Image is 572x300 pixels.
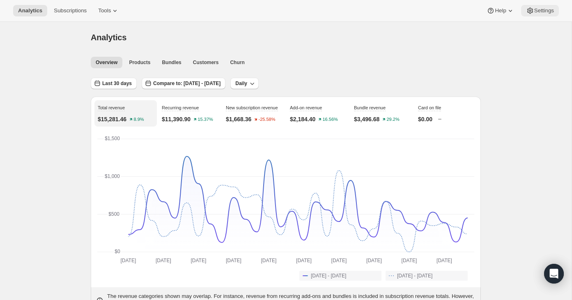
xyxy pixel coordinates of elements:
p: $11,390.90 [162,115,191,123]
button: [DATE] - [DATE] [386,271,468,281]
span: Bundle revenue [354,105,386,110]
span: [DATE] - [DATE] [397,272,432,279]
text: -25.58% [259,117,276,122]
span: Analytics [18,7,42,14]
text: [DATE] [156,258,171,263]
span: Recurring revenue [162,105,199,110]
text: $1,000 [105,173,120,179]
text: [DATE] [261,258,277,263]
text: $500 [108,211,119,217]
text: [DATE] [226,258,241,263]
button: Help [482,5,519,16]
span: Last 30 days [102,80,132,87]
span: Settings [534,7,554,14]
text: [DATE] [436,258,452,263]
span: New subscription revenue [226,105,278,110]
text: $0 [115,249,120,254]
text: [DATE] [366,258,382,263]
p: $3,496.68 [354,115,379,123]
text: 29.2% [387,117,400,122]
button: [DATE] - [DATE] [299,271,381,281]
span: Card on file [418,105,441,110]
button: Daily [230,78,259,89]
text: 15.37% [198,117,214,122]
text: [DATE] [331,258,347,263]
button: Analytics [13,5,47,16]
span: Total revenue [98,105,125,110]
span: Daily [235,80,247,87]
span: Churn [230,59,244,66]
text: $1,500 [105,136,120,141]
span: Analytics [91,33,126,42]
p: $2,184.40 [290,115,315,123]
span: Add-on revenue [290,105,322,110]
p: $0.00 [418,115,432,123]
span: Products [129,59,150,66]
text: [DATE] [402,258,417,263]
text: 16.56% [323,117,338,122]
text: [DATE] [191,258,207,263]
span: Compare to: [DATE] - [DATE] [153,80,221,87]
span: Overview [96,59,117,66]
p: $15,281.46 [98,115,126,123]
span: Bundles [162,59,181,66]
p: $1,668.36 [226,115,251,123]
span: [DATE] - [DATE] [311,272,346,279]
text: [DATE] [296,258,312,263]
div: Open Intercom Messenger [544,264,564,284]
button: Settings [521,5,559,16]
button: Compare to: [DATE] - [DATE] [142,78,225,89]
button: Tools [93,5,124,16]
text: [DATE] [120,258,136,263]
span: Subscriptions [54,7,87,14]
text: 8.9% [134,117,144,122]
span: Tools [98,7,111,14]
button: Subscriptions [49,5,92,16]
span: Customers [193,59,219,66]
button: Last 30 days [91,78,137,89]
span: Help [495,7,506,14]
